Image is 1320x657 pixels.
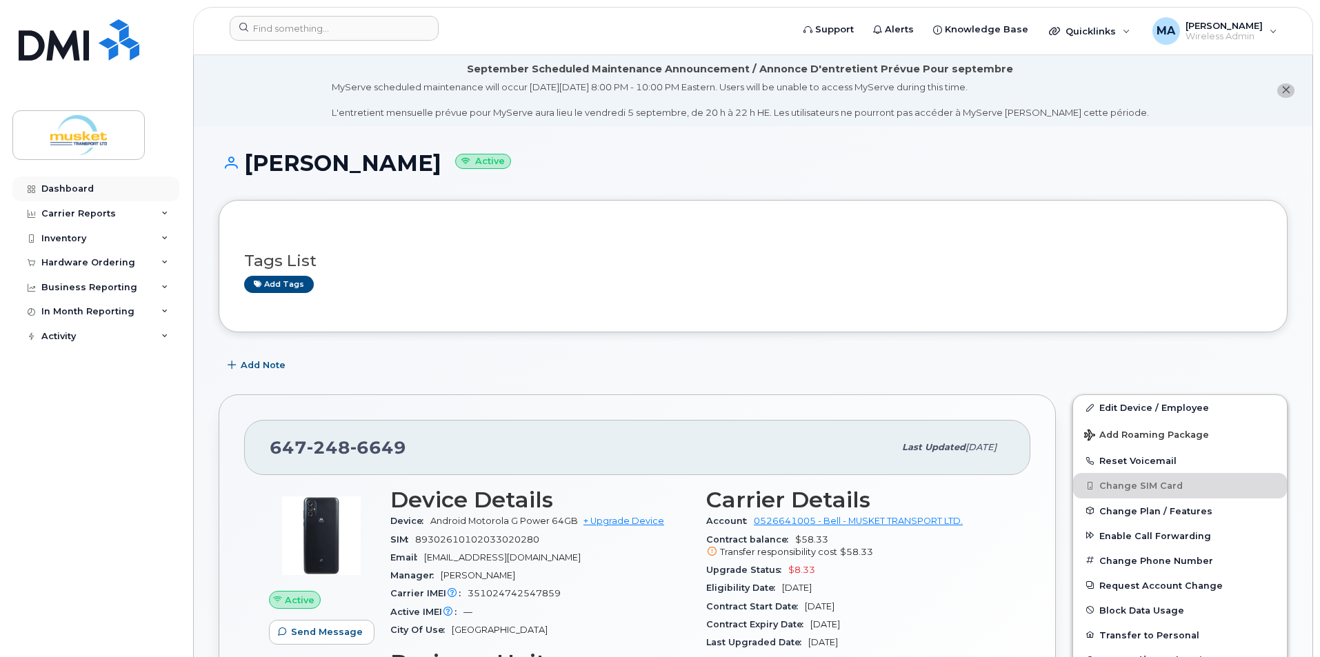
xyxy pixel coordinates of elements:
button: Transfer to Personal [1073,623,1287,647]
span: Last Upgraded Date [706,637,808,647]
span: Device [390,516,430,526]
span: — [463,607,472,617]
span: [GEOGRAPHIC_DATA] [452,625,548,635]
span: 89302610102033020280 [415,534,539,545]
span: 6649 [350,437,406,458]
span: [DATE] [966,442,997,452]
h3: Tags List [244,252,1262,270]
span: Last updated [902,442,966,452]
span: 248 [307,437,350,458]
button: Add Note [219,353,297,378]
a: Add tags [244,276,314,293]
button: Reset Voicemail [1073,448,1287,473]
span: Contract Start Date [706,601,805,611]
a: Edit Device / Employee [1073,395,1287,420]
span: [DATE] [810,619,840,629]
span: $58.33 [706,534,1006,559]
button: Change Plan / Features [1073,498,1287,523]
span: 351024742547859 [468,588,561,598]
button: Block Data Usage [1073,598,1287,623]
span: Send Message [291,625,363,638]
div: September Scheduled Maintenance Announcement / Annonce D'entretient Prévue Pour septembre [467,62,1013,77]
button: Send Message [269,620,374,645]
span: Eligibility Date [706,583,782,593]
span: [DATE] [782,583,812,593]
div: MyServe scheduled maintenance will occur [DATE][DATE] 8:00 PM - 10:00 PM Eastern. Users will be u... [332,81,1149,119]
button: Enable Call Forwarding [1073,523,1287,548]
span: Email [390,552,424,563]
h1: [PERSON_NAME] [219,151,1288,175]
span: SIM [390,534,415,545]
span: [DATE] [808,637,838,647]
button: close notification [1277,83,1294,98]
a: + Upgrade Device [583,516,664,526]
span: Enable Call Forwarding [1099,530,1211,540]
a: 0526641005 - Bell - MUSKET TRANSPORT LTD. [754,516,963,526]
span: Android Motorola G Power 64GB [430,516,578,526]
img: image20231002-3703462-1rwy8cr.jpeg [280,494,363,577]
button: Add Roaming Package [1073,420,1287,448]
span: Contract Expiry Date [706,619,810,629]
span: $8.33 [788,565,815,575]
button: Request Account Change [1073,573,1287,598]
span: Account [706,516,754,526]
span: [PERSON_NAME] [441,570,515,580]
span: [EMAIL_ADDRESS][DOMAIN_NAME] [424,552,581,563]
h3: Device Details [390,487,690,512]
span: Active IMEI [390,607,463,617]
span: Manager [390,570,441,580]
span: Contract balance [706,534,795,545]
small: Active [455,154,511,170]
span: Add Roaming Package [1084,429,1209,443]
button: Change SIM Card [1073,473,1287,498]
span: 647 [270,437,406,458]
span: $58.33 [840,547,873,557]
span: Carrier IMEI [390,588,468,598]
button: Change Phone Number [1073,548,1287,573]
span: City Of Use [390,625,452,635]
h3: Carrier Details [706,487,1006,512]
span: [DATE] [805,601,834,611]
span: Add Note [241,358,286,372]
span: Upgrade Status [706,565,788,575]
span: Transfer responsibility cost [720,547,837,557]
span: Active [285,594,314,607]
span: Change Plan / Features [1099,505,1212,516]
